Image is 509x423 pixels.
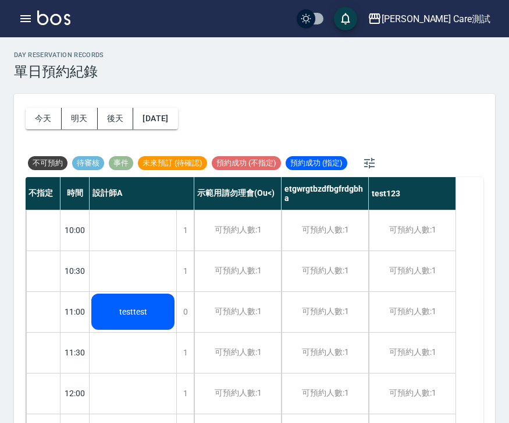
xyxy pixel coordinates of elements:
span: 未來預訂 (待確認) [138,158,207,168]
div: 時間 [60,177,90,210]
img: Logo [37,10,70,25]
span: 預約成功 (指定) [286,158,347,168]
div: 可預約人數:1 [369,292,455,332]
div: 11:00 [60,291,90,332]
h3: 單日預約紀錄 [14,64,104,80]
button: [DATE] [133,108,177,129]
span: 不可預約 [28,158,67,168]
span: 事件 [109,158,133,168]
div: 可預約人數:1 [369,373,455,414]
div: [PERSON_NAME] Care測試 [382,12,490,26]
div: 1 [176,373,194,414]
div: 設計師A [90,177,194,210]
div: 可預約人數:1 [194,292,281,332]
div: test123 [369,177,456,210]
div: 不指定 [26,177,60,210]
button: 明天 [62,108,98,129]
div: 0 [176,292,194,332]
span: 待審核 [72,158,104,168]
div: 可預約人數:1 [194,373,281,414]
div: 可預約人數:1 [369,210,455,251]
div: 可預約人數:1 [282,373,368,414]
div: 可預約人數:1 [369,251,455,291]
button: 今天 [26,108,62,129]
div: etgwrgtbzdfbgfrdgbha [282,177,369,210]
span: 預約成功 (不指定) [212,158,281,168]
div: 10:00 [60,210,90,251]
h2: day Reservation records [14,51,104,59]
div: 可預約人數:1 [194,210,281,251]
div: 可預約人數:1 [282,210,368,251]
div: 可預約人數:1 [282,251,368,291]
div: 1 [176,210,194,251]
button: [PERSON_NAME] Care測試 [363,7,495,31]
div: 10:30 [60,251,90,291]
div: 1 [176,333,194,373]
div: 可預約人數:1 [282,292,368,332]
div: 可預約人數:1 [282,333,368,373]
div: 示範用請勿理會(Ou<) [194,177,282,210]
div: 12:00 [60,373,90,414]
button: save [334,7,357,30]
div: 11:30 [60,332,90,373]
div: 可預約人數:1 [369,333,455,373]
div: 可預約人數:1 [194,333,281,373]
div: 1 [176,251,194,291]
div: 可預約人數:1 [194,251,281,291]
button: 後天 [98,108,134,129]
span: testtest [117,307,150,316]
